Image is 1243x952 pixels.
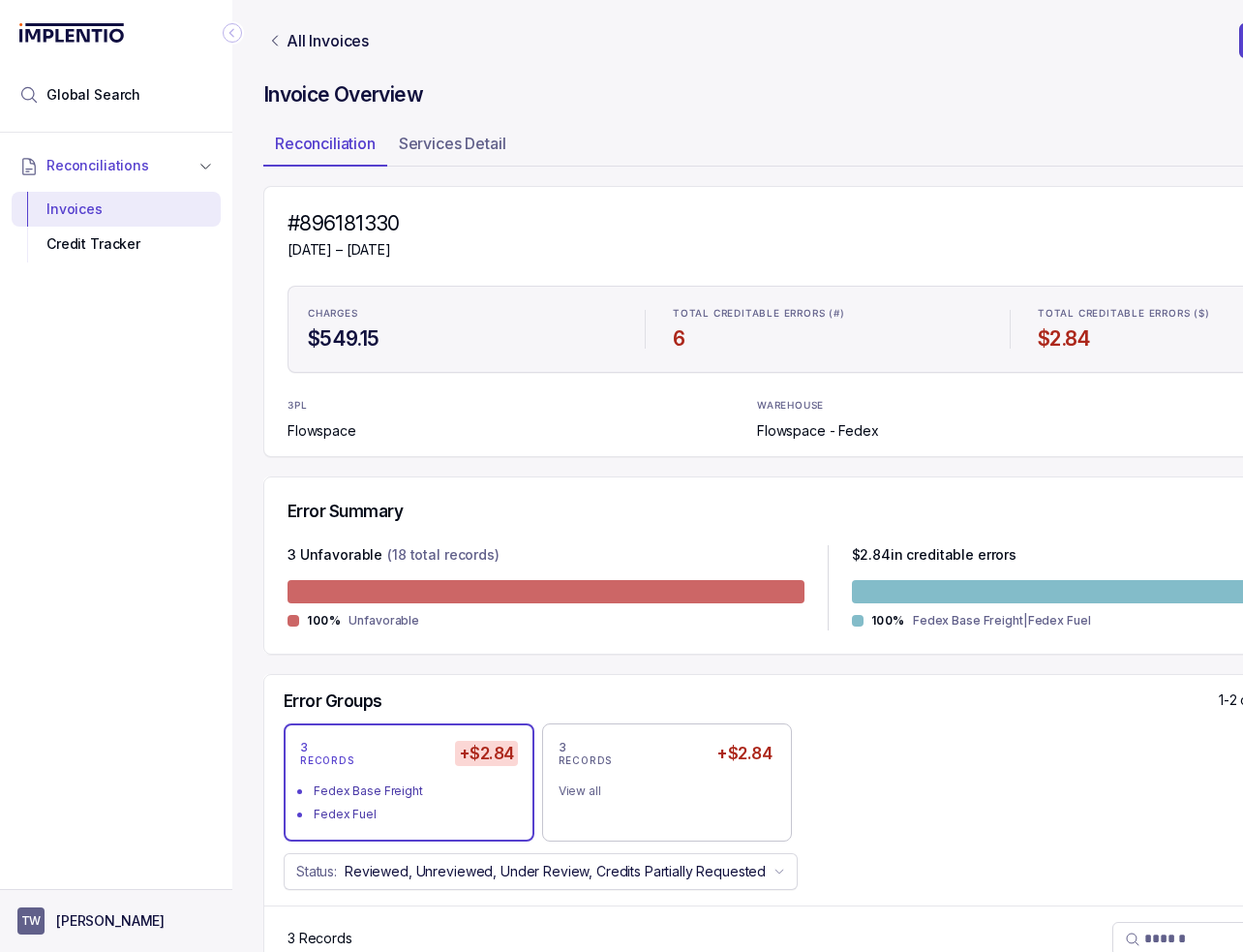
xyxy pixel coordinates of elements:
span: User initials [17,907,45,935]
li: Statistic CHARGES [296,294,629,364]
p: [DATE] – [DATE] [288,240,400,260]
li: Tab Services Detail [387,128,518,167]
h4: $549.15 [308,325,618,353]
div: Credit Tracker [27,227,205,261]
button: Status:Reviewed, Unreviewed, Under Review, Credits Partially Requested [284,853,798,890]
p: TOTAL CREDITABLE ERRORS ($) [1038,308,1210,320]
button: User initials[PERSON_NAME] [17,907,215,935]
p: Reconciliation [275,132,376,155]
p: TOTAL CREDITABLE ERRORS (#) [673,308,845,320]
p: 100% [871,613,905,629]
p: Services Detail [399,132,506,155]
p: (18 total records) [387,545,499,568]
div: Fedex Base Freight [314,782,516,801]
h5: +$2.84 [455,741,518,766]
p: RECORDS [300,755,354,767]
p: $ 2.84 in creditable errors [852,545,1017,568]
p: Unfavorable [349,611,419,630]
p: Flowspace [288,421,356,441]
span: Reconciliations [46,156,149,175]
p: Reviewed, Unreviewed, Under Review, Credits Partially Requested [345,862,766,881]
h5: Error Summary [288,501,403,522]
li: Statistic TOTAL CREDITABLE ERRORS (#) [661,294,994,364]
p: CHARGES [308,308,358,320]
span: Global Search [46,85,140,105]
div: Collapse Icon [221,21,244,45]
p: 3 Unfavorable [288,545,382,568]
p: 100% [307,613,341,629]
a: Link All Invoices [263,31,373,50]
p: 3 Records [288,929,352,948]
h4: 6 [673,325,983,353]
h5: Error Groups [284,691,382,712]
div: Invoices [27,192,205,227]
p: 3 [559,740,567,755]
p: WAREHOUSE [757,400,824,412]
p: RECORDS [559,755,613,767]
p: Fedex Base Freight|Fedex Fuel [913,611,1091,630]
p: Status: [296,862,337,881]
p: All Invoices [287,31,369,50]
p: 3PL [288,400,338,412]
p: Flowspace - Fedex [757,421,879,441]
p: [PERSON_NAME] [56,911,165,931]
h5: +$2.84 [712,741,775,766]
div: Reconciliations [12,188,221,266]
li: Tab Reconciliation [263,128,387,167]
h4: #896181330 [288,210,400,237]
p: 3 [300,740,309,755]
div: Fedex Fuel [314,805,516,824]
div: Remaining page entries [288,929,352,948]
div: View all [559,782,761,801]
button: Reconciliations [12,144,221,187]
